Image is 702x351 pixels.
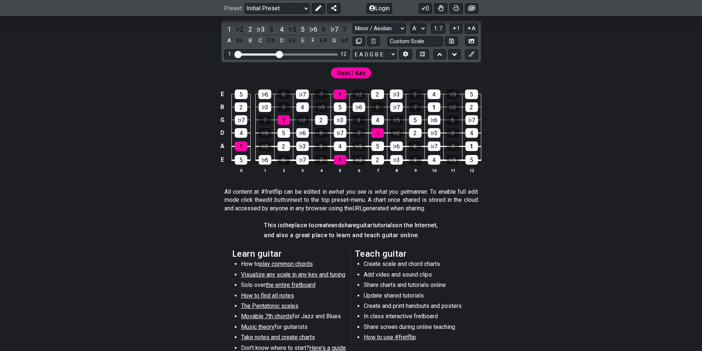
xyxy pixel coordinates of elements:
div: ♭7 [465,115,478,125]
div: 4 [296,102,309,112]
button: Delete [367,36,380,46]
div: 4 [465,128,478,138]
div: ♭7 [296,155,309,165]
div: 5 [334,102,346,112]
div: ♭2 [447,102,459,112]
h2: Teach guitar [355,250,470,258]
li: Share screen during online teaching [364,323,469,333]
em: tutorials [373,222,395,229]
div: 2 [465,102,478,112]
div: ♭5 [353,141,365,151]
button: A [465,24,478,34]
button: 1..7 [431,24,445,34]
li: Create and print handouts and posters [364,302,469,312]
div: 3 [353,115,365,125]
td: E [218,153,227,167]
button: 0 [419,3,432,13]
div: toggle pitch class [245,36,255,46]
span: How to find all notes [241,292,294,299]
div: 5 [465,89,478,99]
div: toggle pitch class [235,36,244,46]
div: toggle scale degree [245,24,255,34]
div: 3 [315,141,328,151]
div: 2 [371,89,384,99]
div: ♭3 [334,115,346,125]
li: Create scale and chord charts [364,260,469,270]
div: toggle pitch class [319,36,328,46]
div: 12 [340,51,346,57]
button: Edit Tuning [399,49,412,59]
div: 6 [277,155,290,165]
h4: and also a great place to learn and teach guitar online. [264,231,438,239]
button: 1 [450,24,462,34]
button: Share Preset [327,3,340,13]
button: Toggle horizontal chord view [416,49,429,59]
div: 4 [427,89,440,99]
em: what you see is what you get [332,188,409,195]
div: toggle scale degree [308,24,318,34]
th: 9 [406,166,425,174]
em: create [315,222,331,229]
div: 2 [235,102,247,112]
div: Visible fret range [224,49,350,59]
div: toggle scale degree [329,24,339,34]
div: 2 [315,115,328,125]
select: Preset [245,3,310,13]
th: 4 [312,166,331,174]
div: 3 [447,128,459,138]
div: 1 [334,155,346,165]
div: 1 [228,51,231,57]
div: ♭6 [353,102,365,112]
select: Tonic/Root [411,24,426,34]
div: toggle pitch class [329,36,339,46]
div: ♭5 [390,115,403,125]
div: ♭7 [390,102,403,112]
th: 2 [274,166,293,174]
li: Update shared tutorials [364,292,469,302]
button: Move up [433,49,446,59]
td: A [218,140,227,153]
div: 6 [277,89,290,99]
div: toggle pitch class [340,36,349,46]
div: ♭6 [258,89,271,99]
div: 1 [428,102,440,112]
div: 1 [277,115,290,125]
div: 6 [409,141,422,151]
div: toggle scale degree [319,24,328,34]
div: toggle scale degree [256,24,265,34]
span: 1..7 [434,25,443,32]
div: toggle pitch class [308,36,318,46]
div: toggle pitch class [298,36,307,46]
th: 0 [232,166,251,174]
div: ♭6 [390,141,403,151]
div: toggle scale degree [287,24,297,34]
div: toggle pitch class [224,36,234,46]
th: 10 [425,166,443,174]
div: 7 [259,115,271,125]
div: ♭7 [334,128,346,138]
td: B [218,101,227,113]
div: ♭3 [296,141,309,151]
div: 5 [465,155,478,165]
div: ♭5 [446,89,459,99]
div: toggle pitch class [277,36,286,46]
th: 7 [368,166,387,174]
th: 8 [387,166,406,174]
div: 1 [235,141,247,151]
div: toggle pitch class [256,36,265,46]
li: for guitarists [241,323,346,333]
div: toggle scale degree [340,24,349,34]
div: 5 [277,128,290,138]
span: Take notes and create charts [241,334,315,341]
li: Solo over [241,281,346,291]
button: Print [450,3,463,13]
button: Create image [465,3,478,13]
div: 3 [409,89,422,99]
td: D [218,126,227,140]
span: Movable 7th chords [241,313,292,320]
h4: This is place to and guitar on the Internet, [264,221,438,229]
span: Music theory [241,323,275,330]
div: 6 [315,128,328,138]
button: Move down [448,49,461,59]
div: ♭5 [447,155,459,165]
